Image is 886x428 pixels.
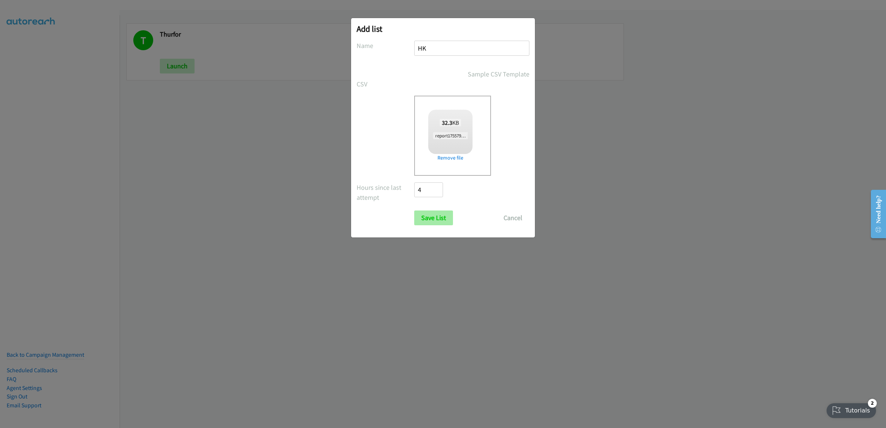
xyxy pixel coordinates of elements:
[468,69,529,79] a: Sample CSV Template
[440,119,461,126] span: KB
[822,396,880,422] iframe: Checklist
[442,119,452,126] strong: 32.3
[433,132,486,139] span: report1755794045683.csv
[414,210,453,225] input: Save List
[357,182,414,202] label: Hours since last attempt
[357,79,414,89] label: CSV
[357,24,529,34] h2: Add list
[865,184,886,244] iframe: Resource Center
[497,210,529,225] button: Cancel
[428,154,473,162] a: Remove file
[357,41,414,51] label: Name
